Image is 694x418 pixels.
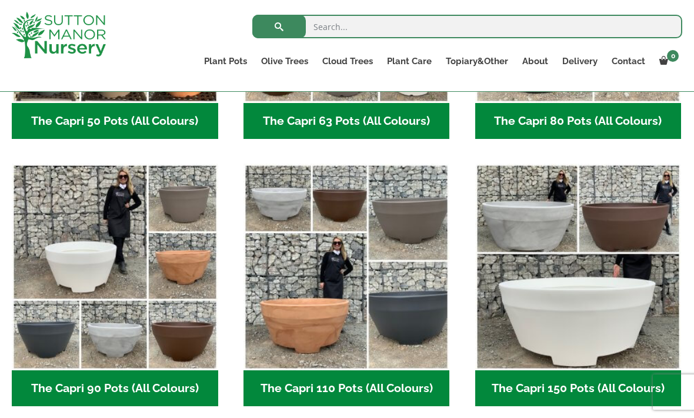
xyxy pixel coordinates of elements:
[243,370,450,407] h2: The Capri 110 Pots (All Colours)
[475,164,682,370] img: The Capri 150 Pots (All Colours)
[315,53,380,69] a: Cloud Trees
[667,50,679,62] span: 0
[555,53,605,69] a: Delivery
[475,164,682,406] a: Visit product category The Capri 150 Pots (All Colours)
[243,164,450,406] a: Visit product category The Capri 110 Pots (All Colours)
[380,53,439,69] a: Plant Care
[475,370,682,407] h2: The Capri 150 Pots (All Colours)
[12,164,218,406] a: Visit product category The Capri 90 Pots (All Colours)
[12,164,218,370] img: The Capri 90 Pots (All Colours)
[243,164,450,370] img: The Capri 110 Pots (All Colours)
[252,15,682,38] input: Search...
[254,53,315,69] a: Olive Trees
[12,12,106,58] img: logo
[652,53,682,69] a: 0
[243,103,450,140] h2: The Capri 63 Pots (All Colours)
[439,53,515,69] a: Topiary&Other
[197,53,254,69] a: Plant Pots
[12,370,218,407] h2: The Capri 90 Pots (All Colours)
[605,53,652,69] a: Contact
[515,53,555,69] a: About
[475,103,682,140] h2: The Capri 80 Pots (All Colours)
[12,103,218,140] h2: The Capri 50 Pots (All Colours)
